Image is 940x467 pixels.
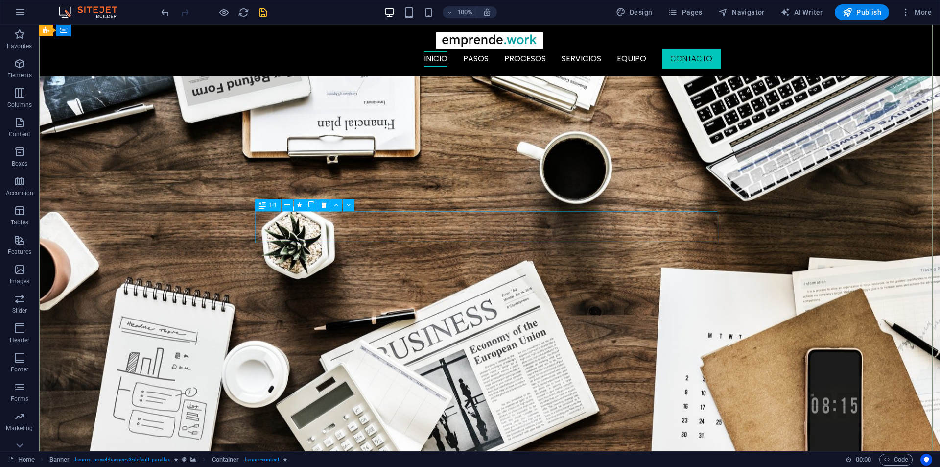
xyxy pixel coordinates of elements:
[920,454,932,466] button: Usercentrics
[7,72,32,79] p: Elements
[9,130,30,138] p: Content
[776,4,827,20] button: AI Writer
[457,6,473,18] h6: 100%
[10,336,29,344] p: Header
[7,101,32,109] p: Columns
[160,7,171,18] i: Undo: Change animation (Ctrl+Z)
[668,7,702,17] span: Pages
[863,456,864,463] span: :
[243,454,279,466] span: . banner-content
[612,4,657,20] button: Design
[174,457,178,462] i: Element contains an animation
[190,457,196,462] i: This element contains a background
[664,4,706,20] button: Pages
[257,6,269,18] button: save
[780,7,823,17] span: AI Writer
[483,8,492,17] i: On resize automatically adjust zoom level to fit chosen device.
[218,6,230,18] button: Click here to leave preview mode and continue editing
[12,307,27,315] p: Slider
[835,4,889,20] button: Publish
[49,454,70,466] span: Click to select. Double-click to edit
[56,6,130,18] img: Editor Logo
[73,454,170,466] span: . banner .preset-banner-v3-default .parallax
[159,6,171,18] button: undo
[8,248,31,256] p: Features
[6,424,33,432] p: Marketing
[238,7,249,18] i: Reload page
[258,7,269,18] i: Save (Ctrl+S)
[6,189,33,197] p: Accordion
[616,7,653,17] span: Design
[443,6,477,18] button: 100%
[212,454,239,466] span: Click to select. Double-click to edit
[897,4,936,20] button: More
[856,454,871,466] span: 00 00
[10,277,30,285] p: Images
[283,457,287,462] i: Element contains an animation
[12,160,28,168] p: Boxes
[49,454,287,466] nav: breadcrumb
[11,366,28,373] p: Footer
[901,7,932,17] span: More
[8,454,35,466] a: Click to cancel selection. Double-click to open Pages
[843,7,881,17] span: Publish
[237,6,249,18] button: reload
[11,219,28,226] p: Tables
[879,454,913,466] button: Code
[270,202,277,208] span: H1
[846,454,871,466] h6: Session time
[884,454,908,466] span: Code
[718,7,765,17] span: Navigator
[7,42,32,50] p: Favorites
[182,457,187,462] i: This element is a customizable preset
[11,395,28,403] p: Forms
[714,4,769,20] button: Navigator
[612,4,657,20] div: Design (Ctrl+Alt+Y)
